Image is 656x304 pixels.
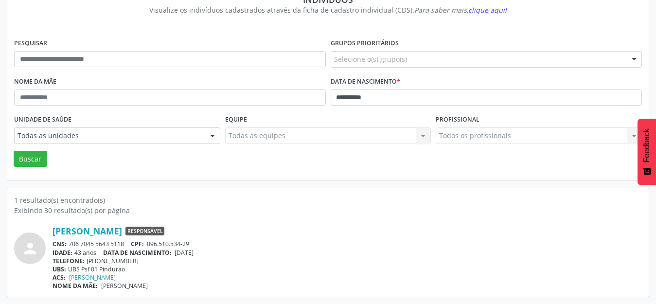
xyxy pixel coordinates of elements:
[53,249,642,257] div: 43 anos
[21,5,635,15] div: Visualize os indivíduos cadastrados através da ficha de cadastro individual (CDS).
[225,112,247,127] label: Equipe
[131,240,144,248] span: CPF:
[414,5,507,15] i: Para saber mais,
[331,74,400,89] label: Data de nascimento
[53,265,642,273] div: UBS Psf 01 Pindurao
[642,128,651,162] span: Feedback
[53,265,66,273] span: UBS:
[53,249,72,257] span: IDADE:
[21,240,39,257] i: person
[14,195,642,205] div: 1 resultado(s) encontrado(s)
[53,282,98,290] span: NOME DA MÃE:
[53,257,85,265] span: TELEFONE:
[14,112,71,127] label: Unidade de saúde
[18,131,200,141] span: Todas as unidades
[638,119,656,185] button: Feedback - Mostrar pesquisa
[53,240,67,248] span: CNS:
[53,273,66,282] span: ACS:
[53,226,122,236] a: [PERSON_NAME]
[331,36,399,51] label: Grupos prioritários
[69,273,116,282] a: [PERSON_NAME]
[14,151,47,167] button: Buscar
[14,36,47,51] label: Pesquisar
[468,5,507,15] span: clique aqui!
[14,74,56,89] label: Nome da mãe
[334,54,407,64] span: Selecione o(s) grupo(s)
[436,112,479,127] label: Profissional
[14,205,642,215] div: Exibindo 30 resultado(s) por página
[175,249,194,257] span: [DATE]
[147,240,189,248] span: 096.510.534-29
[125,227,164,235] span: Responsável
[53,257,642,265] div: [PHONE_NUMBER]
[101,282,148,290] span: [PERSON_NAME]
[53,240,642,248] div: 706 7045 5643 5118
[103,249,172,257] span: DATA DE NASCIMENTO:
